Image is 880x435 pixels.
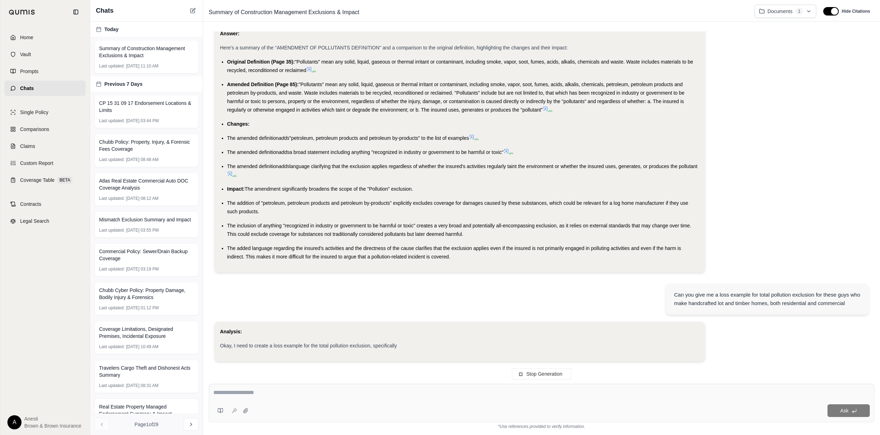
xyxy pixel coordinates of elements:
[99,216,191,223] span: Mismatch Exclusion Summary and Impact
[227,163,279,169] span: The amended definition
[99,364,194,379] span: Travelers Cargo Theft and Dishonest Acts Summary
[227,186,245,192] span: Impact:
[126,63,159,69] span: [DATE] 11:10 AM
[126,157,159,162] span: [DATE] 08:48 AM
[20,143,35,150] span: Claims
[20,218,49,225] span: Legal Search
[5,155,86,171] a: Custom Report
[551,107,552,113] span: .
[227,121,250,127] span: Changes:
[227,82,299,87] span: Amended Definition (Page 85):
[227,223,691,237] span: The inclusion of anything "recognized in industry or government to be harmful or toxic" creates a...
[236,172,237,178] span: .
[5,105,86,120] a: Single Policy
[126,344,159,350] span: [DATE] 10:49 AM
[5,172,86,188] a: Coverage TableBETA
[674,291,860,308] div: Can you give me a loss example for total pollution exclusion for these guys who make handcrafted ...
[135,421,159,428] span: Page 1 of 29
[99,305,125,311] span: Last updated:
[227,59,295,65] span: Original Definition (Page 35):
[99,45,194,59] span: Summary of Construction Management Exclusions & Impact
[768,8,793,15] span: Documents
[5,47,86,62] a: Vault
[104,81,142,88] span: Previous 7 Days
[5,213,86,229] a: Legal Search
[20,68,38,75] span: Prompts
[99,227,125,233] span: Last updated:
[104,26,118,33] span: Today
[99,100,194,114] span: CP 15 31 09 17 Endorsement Locations & Limits
[827,404,870,417] button: Ask
[99,344,125,350] span: Last updated:
[99,196,125,201] span: Last updated:
[209,422,874,429] div: *Use references provided to verify information.
[512,368,571,380] button: Stop Generation
[227,135,279,141] span: The amended definition
[99,157,125,162] span: Last updated:
[220,329,242,334] strong: Analysis:
[126,227,159,233] span: [DATE] 03:55 PM
[227,149,279,155] span: The amended definition
[126,305,159,311] span: [DATE] 01:12 PM
[20,109,48,116] span: Single Policy
[99,248,194,262] span: Commercial Policy: Sewer/Drain Backup Coverage
[99,266,125,272] span: Last updated:
[5,64,86,79] a: Prompts
[840,408,848,413] span: Ask
[20,51,31,58] span: Vault
[279,135,289,141] span: adds
[279,163,289,169] span: adds
[9,10,35,15] img: Qumis Logo
[20,160,53,167] span: Custom Report
[99,177,194,191] span: Atlas Real Estate Commercial Auto DOC Coverage Analysis
[477,135,479,141] span: .
[227,82,684,113] span: "Pollutants" mean any solid, liquid, gaseous or thermal irritant or contaminant, including smoke,...
[189,6,197,15] button: New Chat
[126,118,159,124] span: [DATE] 03:44 PM
[289,149,504,155] span: a broad statement including anything "recognized in industry or government to be harmful or toxic"
[99,63,125,69] span: Last updated:
[126,196,159,201] span: [DATE] 08:12 AM
[70,6,81,18] button: Collapse sidebar
[227,200,688,214] span: The addition of "petroleum, petroleum products and petroleum by-products" explicitly excludes cov...
[526,371,562,377] span: Stop Generation
[512,149,513,155] span: .
[20,126,49,133] span: Comparisons
[227,59,693,73] span: "Pollutants" mean any solid, liquid, gaseous or thermal irritant or contaminant, including smoke,...
[24,415,81,422] span: Anesti
[24,422,81,429] span: Brown & Brown Insurance
[289,163,698,169] span: language clarifying that the exclusion applies regardless of whether the insured's activities reg...
[289,135,469,141] span: "petroleum, petroleum products and petroleum by-products" to the list of examples
[20,85,34,92] span: Chats
[96,6,114,16] span: Chats
[5,30,86,45] a: Home
[5,81,86,96] a: Chats
[842,8,870,14] span: Hide Citations
[5,196,86,212] a: Contracts
[5,121,86,137] a: Comparisons
[20,177,55,184] span: Coverage Table
[754,5,817,18] button: Documents1
[20,34,33,41] span: Home
[279,149,289,155] span: adds
[126,383,159,388] span: [DATE] 08:31 AM
[315,67,316,73] span: .
[99,383,125,388] span: Last updated:
[126,266,159,272] span: [DATE] 03:19 PM
[220,343,397,348] span: Okay, I need to create a loss example for the total pollution exclusion, specifically
[99,138,194,153] span: Chubb Policy: Property, Injury, & Forensic Fees Coverage
[206,7,362,18] span: Summary of Construction Management Exclusions & Impact
[99,326,194,340] span: Coverage Limitations, Designated Premises, Incidental Exposure
[220,31,239,36] strong: Answer:
[99,287,194,301] span: Chubb Cyber Policy: Property Damage, Bodily Injury & Forensics
[7,415,22,429] div: A
[795,8,803,15] span: 1
[227,245,681,260] span: The added language regarding the insured's activities and the directness of the cause clarifies t...
[20,201,41,208] span: Contracts
[57,177,72,184] span: BETA
[99,118,125,124] span: Last updated:
[245,186,413,192] span: The amendment significantly broadens the scope of the "Pollution" exclusion.
[5,138,86,154] a: Claims
[206,7,749,18] div: Edit Title
[99,403,194,417] span: Real Estate Property Managed Endorsement Summary & Impact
